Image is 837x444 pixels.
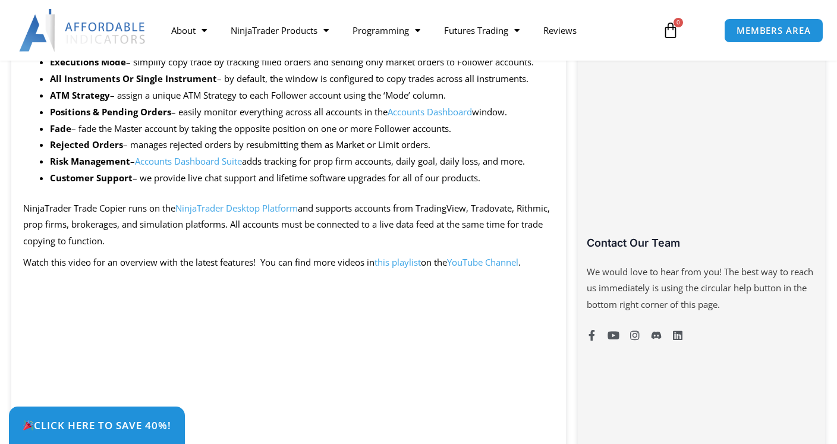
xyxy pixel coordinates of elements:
iframe: Customer reviews powered by Trustpilot [587,37,816,245]
li: – easily monitor everything across all accounts in the window. [50,104,554,121]
span: NinjaTrader Trade Copier runs on the and supports accounts from TradingView, Tradovate, Rithmic, ... [23,202,550,247]
a: Accounts Dashboard Suite [135,155,242,167]
a: Accounts Dashboard [388,106,472,118]
li: – by default, the window is configured to copy trades across all instruments. [50,71,554,87]
b: Rejected Orders [50,138,123,150]
li: – we provide live chat support and lifetime software upgrades for all of our products. [50,170,554,187]
span: Click Here to save 40%! [23,420,171,430]
a: NinjaTrader Desktop Platform [175,202,298,214]
img: 🎉 [23,420,33,430]
strong: All Instruments Or Single Instrument [50,73,217,84]
a: About [159,17,219,44]
a: YouTube Channel [447,256,518,268]
a: Reviews [531,17,589,44]
p: We would love to hear from you! The best way to reach us immediately is using the circular help b... [587,264,816,314]
img: LogoAI | Affordable Indicators – NinjaTrader [19,9,147,52]
a: MEMBERS AREA [724,18,823,43]
b: Risk Management [50,155,130,167]
a: Programming [341,17,432,44]
li: – simplify copy trade by tracking filled orders and sending only market orders to Follower accounts. [50,54,554,71]
nav: Menu [159,17,653,44]
a: NinjaTrader Products [219,17,341,44]
strong: Executions Mode [50,56,126,68]
li: – assign a unique ATM Strategy to each Follower account using the ‘Mode’ column. [50,87,554,104]
li: – manages rejected orders by resubmitting them as Market or Limit orders. [50,137,554,153]
li: – adds tracking for prop firm accounts, daily goal, daily loss, and more. [50,153,554,170]
span: MEMBERS AREA [737,26,811,35]
b: ATM Strategy [50,89,110,101]
a: this playlist [375,256,421,268]
a: 0 [644,13,697,48]
span: 0 [674,18,683,27]
a: Futures Trading [432,17,531,44]
strong: Fade [50,122,71,134]
strong: Positions & Pending Orders [50,106,171,118]
li: – fade the Master account by taking the opposite position on one or more Follower accounts. [50,121,554,137]
a: 🎉Click Here to save 40%! [9,407,185,444]
strong: Customer Support [50,172,133,184]
h3: Contact Our Team [587,236,816,250]
p: Watch this video for an overview with the latest features! You can find more videos in on the . [23,254,554,271]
